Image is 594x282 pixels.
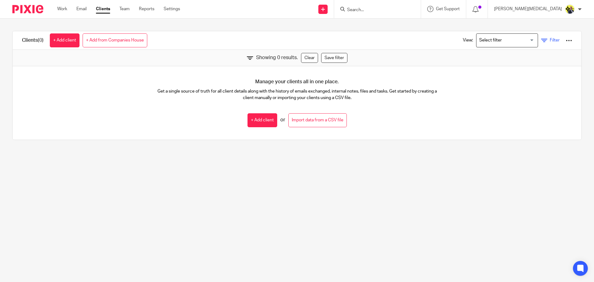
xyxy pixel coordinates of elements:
[155,88,439,101] p: Get a single source of truth for all client details along with the history of emails exchanged, i...
[550,38,560,42] span: Filter
[139,6,154,12] a: Reports
[83,33,147,47] a: + Add from Companies House
[50,33,80,47] a: + Add client
[57,6,67,12] a: Work
[96,6,110,12] a: Clients
[476,33,538,47] div: Search for option
[38,38,44,43] span: (0)
[301,53,318,63] a: Clear
[119,6,130,12] a: Team
[288,113,347,127] a: Import data from a CSV file
[76,6,87,12] a: Email
[12,5,43,13] img: Pixie
[22,37,44,44] h1: Clients
[255,79,339,85] h4: Manage your clients all in one place.
[247,113,347,127] div: or
[565,4,575,14] img: Dan-Starbridge%20(1).jpg
[346,7,402,13] input: Search
[436,7,460,11] span: Get Support
[454,31,572,50] div: View:
[164,6,180,12] a: Settings
[494,6,562,12] p: [PERSON_NAME][MEDICAL_DATA]
[321,53,347,63] a: Save filter
[477,35,534,46] input: Search for option
[247,113,277,127] a: + Add client
[256,54,298,61] span: Showing 0 results.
